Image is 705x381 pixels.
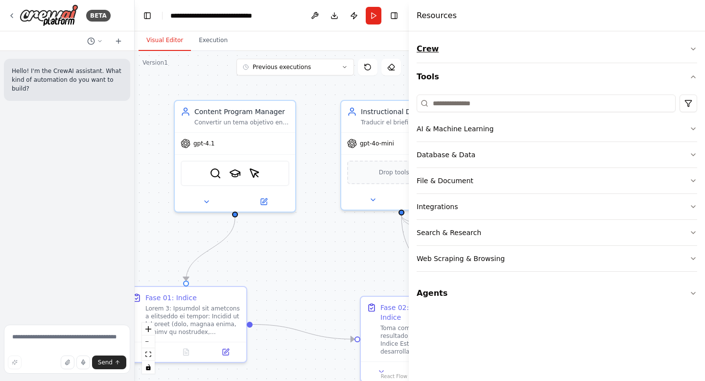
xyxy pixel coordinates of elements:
[145,305,240,336] div: Lorem 3: Ipsumdol sit ametcons a elitseddo ei tempor: Incidid ut laboreet (dolo, magnaa enima, mi...
[142,335,155,348] button: zoom out
[417,116,697,142] button: AI & Machine Learning
[379,167,424,177] span: Drop tools here
[380,324,475,356] div: Toma como contexto el resultado de la tarea Fase 01: Indice Esta tarea consiste en desarrollar to...
[76,356,90,369] button: Click to speak your automation idea
[142,59,168,67] div: Version 1
[142,323,155,374] div: React Flow controls
[83,35,107,47] button: Switch to previous chat
[98,358,113,366] span: Send
[253,320,354,344] g: Edge from 1ab851d9-5c80-45a5-961b-a93cf9942c62 to 175a3e6b-b7dd-4dc8-a219-d3714ae88aee
[417,168,697,193] button: File & Document
[417,10,457,22] h4: Resources
[86,10,111,22] div: BETA
[417,142,697,167] button: Database & Data
[417,220,697,245] button: Search & Research
[417,280,697,307] button: Agents
[92,356,126,369] button: Send
[417,202,458,212] div: Integrations
[12,67,122,93] p: Hello! I'm the CrewAI assistant. What kind of automation do you want to build?
[145,293,197,303] div: Fase 01: Indice
[361,119,456,126] div: Traducir el briefing de {tema_formacion} en arquitectura didáctica: índice de alto nivel y detall...
[340,100,463,211] div: Instructional Design LeadTraducir el briefing de {tema_formacion} en arquitectura didáctica: índi...
[417,194,697,219] button: Integrations
[361,107,456,117] div: Instructional Design Lead
[210,167,221,179] img: SerpApiGoogleSearchTool
[236,59,354,75] button: Previous executions
[174,100,296,213] div: Content Program ManagerConvertir un tema objetivo en los elementos necesarios para desarrollar un...
[381,374,407,379] a: React Flow attribution
[141,9,154,23] button: Hide left sidebar
[194,107,289,117] div: Content Program Manager
[165,346,207,358] button: No output available
[417,228,481,238] div: Search & Research
[142,348,155,361] button: fit view
[142,323,155,335] button: zoom in
[417,246,697,271] button: Web Scraping & Browsing
[417,35,697,63] button: Crew
[20,4,78,26] img: Logo
[417,176,473,186] div: File & Document
[191,30,235,51] button: Execution
[139,30,191,51] button: Visual Editor
[387,9,401,23] button: Hide right sidebar
[380,303,475,322] div: Fase 02: Desarrollo del Indice
[417,150,475,160] div: Database & Data
[253,63,311,71] span: Previous executions
[142,361,155,374] button: toggle interactivity
[61,356,74,369] button: Upload files
[194,119,289,126] div: Convertir un tema objetivo en los elementos necesarios para desarrollar un contenido de formación...
[111,35,126,47] button: Start a new chat
[417,91,697,280] div: Tools
[402,194,458,206] button: Open in side panel
[193,140,214,147] span: gpt-4.1
[209,346,242,358] button: Open in side panel
[417,63,697,91] button: Tools
[417,124,493,134] div: AI & Machine Learning
[8,356,22,369] button: Improve this prompt
[360,140,394,147] span: gpt-4o-mini
[249,167,260,179] img: ScrapeElementFromWebsiteTool
[125,286,247,363] div: Fase 01: IndiceLorem 3: Ipsumdol sit ametcons a elitseddo ei tempor: Incidid ut laboreet (dolo, m...
[417,254,505,263] div: Web Scraping & Browsing
[170,11,281,21] nav: breadcrumb
[181,217,240,281] g: Edge from 159c3405-972b-457f-9154-c041b7d89ac5 to 1ab851d9-5c80-45a5-961b-a93cf9942c62
[236,196,291,208] button: Open in side panel
[229,167,241,179] img: SerplyScholarSearchTool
